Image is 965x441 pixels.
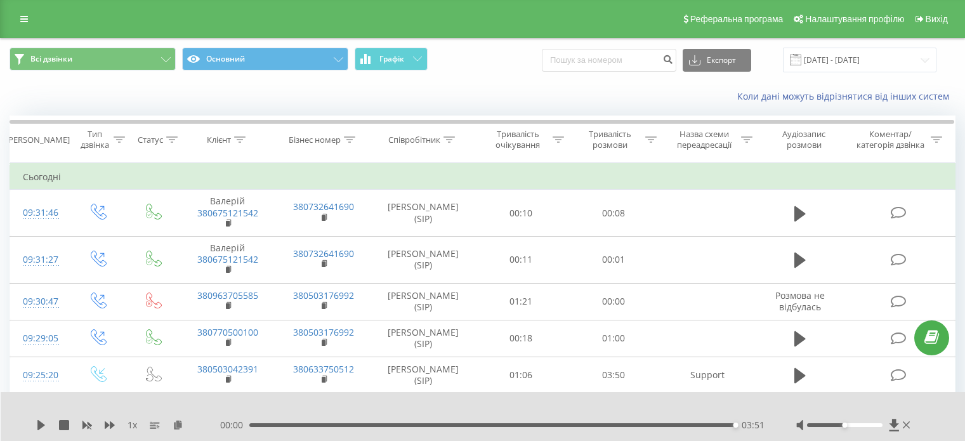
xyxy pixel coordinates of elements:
div: Тип дзвінка [80,129,110,150]
iframe: Intercom live chat [922,369,952,400]
td: [PERSON_NAME] (SIP) [372,357,475,393]
div: 09:31:27 [23,247,56,272]
a: 380770500100 [197,326,258,338]
td: 00:18 [475,320,567,357]
div: Accessibility label [842,423,847,428]
a: Коли дані можуть відрізнятися вiд інших систем [737,90,955,102]
div: Аудіозапис розмови [767,129,841,150]
td: Support [659,357,755,393]
div: Accessibility label [733,423,739,428]
div: 09:29:05 [23,326,56,351]
a: 380732641690 [293,201,354,213]
div: Бізнес номер [289,135,341,145]
button: Всі дзвінки [10,48,176,70]
a: 380675121542 [197,253,258,265]
td: Валерій [180,190,275,237]
a: 380503176992 [293,326,354,338]
a: 380675121542 [197,207,258,219]
div: Коментар/категорія дзвінка [853,129,928,150]
td: 00:01 [567,236,659,283]
span: 03:51 [742,419,765,431]
div: Тривалість розмови [579,129,642,150]
div: [PERSON_NAME] [6,135,70,145]
span: 1 x [128,419,137,431]
button: Експорт [683,49,751,72]
td: 01:06 [475,357,567,393]
td: 03:50 [567,357,659,393]
div: 09:30:47 [23,289,56,314]
a: 380732641690 [293,247,354,260]
span: 00:00 [220,419,249,431]
div: 09:25:20 [23,363,56,388]
div: Клієнт [207,135,231,145]
span: Вихід [926,14,948,24]
span: Всі дзвінки [30,54,72,64]
td: Валерій [180,236,275,283]
div: Тривалість очікування [487,129,550,150]
span: Розмова не відбулась [775,289,825,313]
input: Пошук за номером [542,49,676,72]
div: 09:31:46 [23,201,56,225]
td: [PERSON_NAME] (SIP) [372,190,475,237]
td: 01:21 [475,283,567,320]
a: 380503176992 [293,289,354,301]
button: Графік [355,48,428,70]
td: 01:00 [567,320,659,357]
span: Налаштування профілю [805,14,904,24]
div: Назва схеми переадресації [671,129,738,150]
span: Реферальна програма [690,14,784,24]
div: Статус [138,135,163,145]
td: [PERSON_NAME] (SIP) [372,320,475,357]
a: 380633750512 [293,363,354,375]
button: Основний [182,48,348,70]
a: 380963705585 [197,289,258,301]
td: 00:10 [475,190,567,237]
td: [PERSON_NAME] (SIP) [372,236,475,283]
a: 380503042391 [197,363,258,375]
td: 00:11 [475,236,567,283]
div: Співробітник [388,135,440,145]
span: Графік [379,55,404,63]
td: [PERSON_NAME] (SIP) [372,283,475,320]
td: 00:00 [567,283,659,320]
td: Сьогодні [10,164,955,190]
td: 00:08 [567,190,659,237]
